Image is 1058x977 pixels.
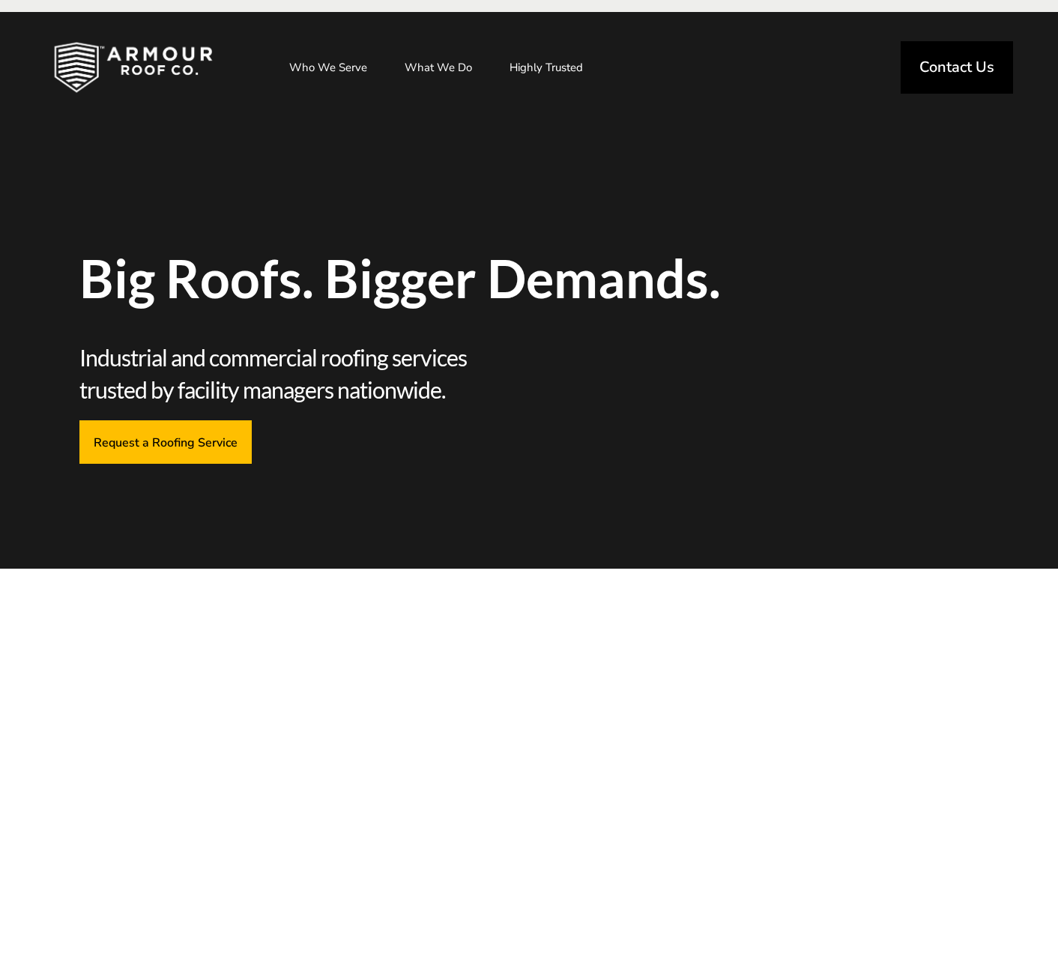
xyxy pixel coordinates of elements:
a: What We Do [390,49,487,86]
a: Highly Trusted [495,49,598,86]
span: Industrial and commercial roofing services trusted by facility managers nationwide. [79,342,524,405]
a: Contact Us [901,41,1013,94]
span: Request a Roofing Service [94,435,238,449]
img: Industrial and Commercial Roofing Company | Armour Roof Co. [30,30,237,105]
span: Contact Us [919,60,994,75]
a: Who We Serve [274,49,382,86]
a: Request a Roofing Service [79,420,252,463]
span: Big Roofs. Bigger Demands. [79,252,746,304]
